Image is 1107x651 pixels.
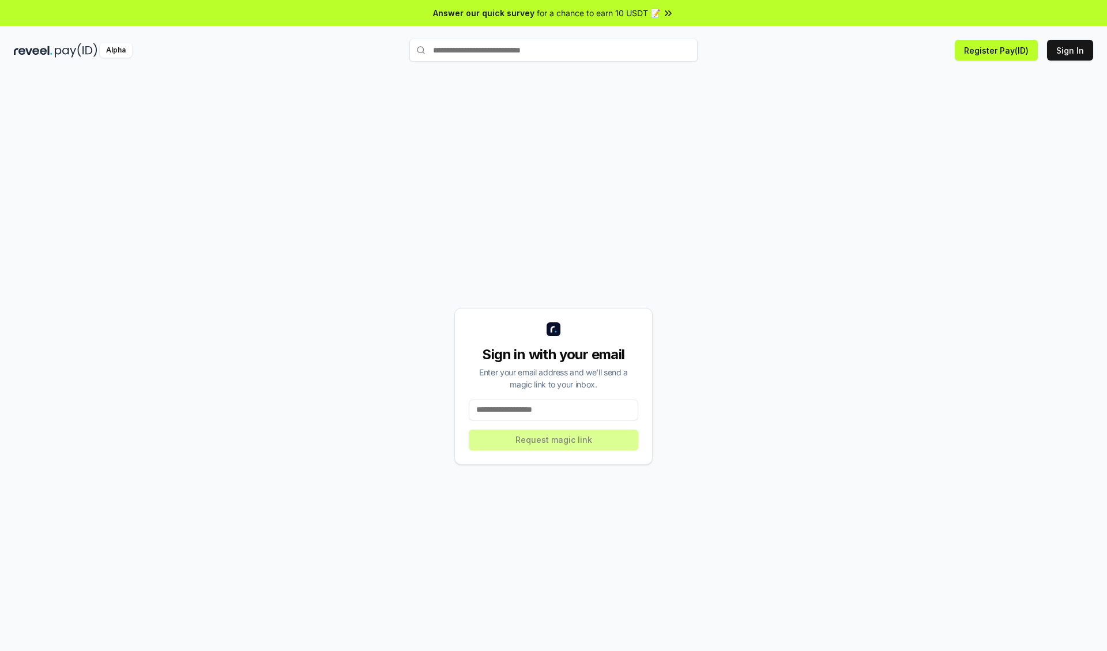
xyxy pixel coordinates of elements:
button: Sign In [1047,40,1093,61]
img: logo_small [547,322,560,336]
div: Sign in with your email [469,345,638,364]
div: Enter your email address and we’ll send a magic link to your inbox. [469,366,638,390]
img: reveel_dark [14,43,52,58]
button: Register Pay(ID) [955,40,1038,61]
span: Answer our quick survey [433,7,534,19]
img: pay_id [55,43,97,58]
span: for a chance to earn 10 USDT 📝 [537,7,660,19]
div: Alpha [100,43,132,58]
